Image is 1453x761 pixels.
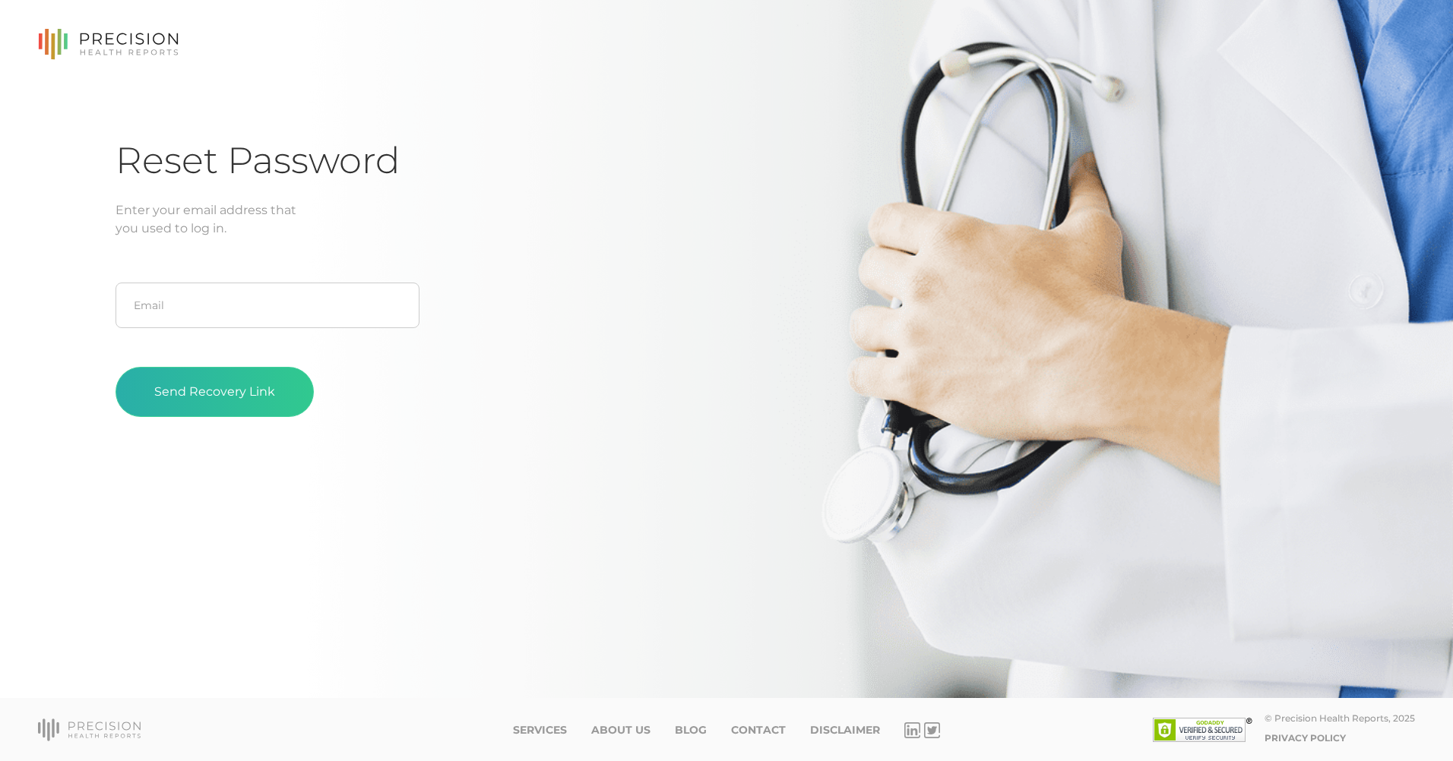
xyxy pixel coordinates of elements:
[731,724,786,737] a: Contact
[675,724,707,737] a: Blog
[591,724,651,737] a: About Us
[1153,718,1252,742] img: SSL site seal - click to verify
[116,201,1337,238] p: Enter your email address that you used to log in.
[810,724,880,737] a: Disclaimer
[116,138,1337,183] h1: Reset Password
[116,367,314,417] button: Send Recovery Link
[513,724,567,737] a: Services
[1265,732,1346,744] a: Privacy Policy
[116,283,419,328] input: Email
[1265,712,1415,724] div: © Precision Health Reports, 2025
